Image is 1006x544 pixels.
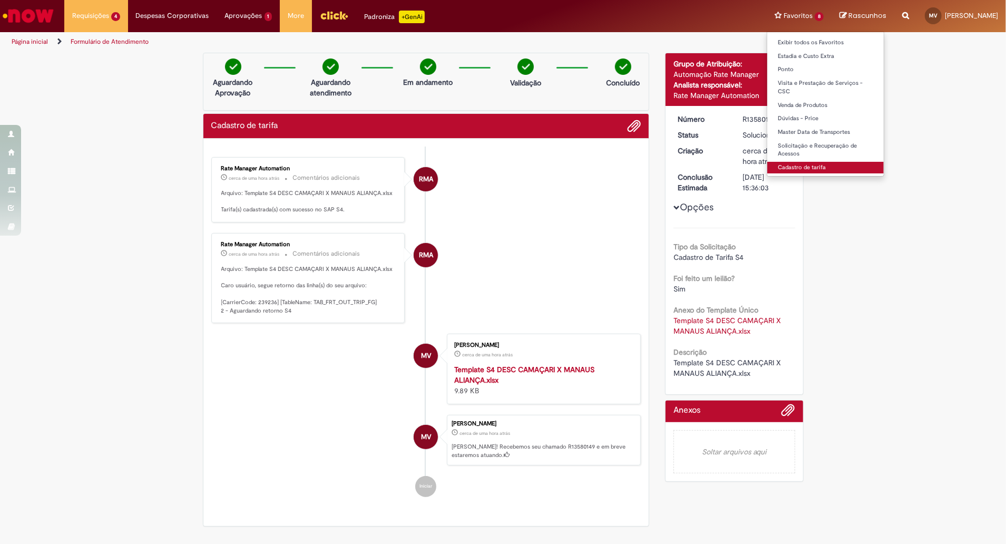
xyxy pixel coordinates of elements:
li: Mateus Marinho Vian [211,415,641,465]
button: Adicionar anexos [782,403,795,422]
div: Padroniza [364,11,425,23]
div: [PERSON_NAME] [452,421,635,427]
div: [DATE] 15:36:03 [743,172,792,193]
span: MV [421,343,431,368]
div: Rate Manager Automation [414,167,438,191]
em: Soltar arquivos aqui [673,430,795,473]
p: Aguardando Aprovação [208,77,259,98]
button: Adicionar anexos [627,119,641,133]
img: check-circle-green.png [615,59,631,75]
p: Aguardando atendimento [305,77,356,98]
img: click_logo_yellow_360x200.png [320,7,348,23]
div: Rate Manager Automation [414,243,438,267]
a: Download de Template S4 DESC CAMAÇARI X MANAUS ALIANÇA.xlsx [673,316,783,336]
img: check-circle-green.png [420,59,436,75]
span: 8 [815,12,824,21]
span: cerca de uma hora atrás [462,352,513,358]
span: RMA [419,242,433,268]
dt: Conclusão Estimada [670,172,735,193]
span: 4 [111,12,120,21]
div: Analista responsável: [673,80,795,90]
b: Tipo da Solicitação [673,242,736,251]
a: Exibir todos os Favoritos [767,37,884,48]
p: Em andamento [403,77,453,88]
div: Rate Manager Automation [221,241,397,248]
span: cerca de uma hora atrás [460,430,510,436]
a: Visita e Prestação de Serviços - CSC [767,77,884,97]
div: 9.89 KB [454,364,630,396]
b: Foi feito um leilão? [673,274,735,283]
dt: Status [670,130,735,140]
time: 30/09/2025 09:40:13 [229,251,280,257]
span: Despesas Corporativas [136,11,209,21]
p: Arquivo: Template S4 DESC CAMAÇARI X MANAUS ALIANÇA.xlsx Caro usuário, segue retorno das linha(s)... [221,265,397,315]
a: Formulário de Atendimento [71,37,149,46]
span: [PERSON_NAME] [945,11,998,20]
span: More [288,11,304,21]
b: Descrição [673,347,707,357]
small: Comentários adicionais [293,249,360,258]
div: Mateus Marinho Vian [414,425,438,449]
div: 30/09/2025 09:35:56 [743,145,792,167]
ul: Favoritos [767,32,884,177]
img: check-circle-green.png [323,59,339,75]
a: Estadia e Custo Extra [767,51,884,62]
dt: Número [670,114,735,124]
img: ServiceNow [1,5,55,26]
div: Automação Rate Manager [673,69,795,80]
div: Grupo de Atribuição: [673,59,795,69]
p: +GenAi [399,11,425,23]
p: Validação [510,77,541,88]
a: Solicitação e Recuperação de Acessos [767,140,884,160]
h2: Cadastro de tarifa Histórico de tíquete [211,121,278,131]
span: Rascunhos [848,11,886,21]
img: check-circle-green.png [517,59,534,75]
h2: Anexos [673,406,700,415]
a: Dúvidas - Price [767,113,884,124]
div: [PERSON_NAME] [454,342,630,348]
small: Comentários adicionais [293,173,360,182]
a: Cadastro de tarifa [767,162,884,173]
span: cerca de uma hora atrás [743,146,788,166]
span: Requisições [72,11,109,21]
span: Favoritos [784,11,813,21]
time: 30/09/2025 09:35:56 [743,146,788,166]
time: 30/09/2025 09:35:56 [460,430,510,436]
a: Venda de Produtos [767,100,884,111]
a: Rascunhos [839,11,886,21]
span: MV [929,12,937,19]
span: Cadastro de Tarifa S4 [673,252,744,262]
span: Sim [673,284,686,294]
a: Master Data de Transportes [767,127,884,138]
p: Arquivo: Template S4 DESC CAMAÇARI X MANAUS ALIANÇA.xlsx Tarifa(s) cadastrada(s) com sucesso no S... [221,189,397,214]
span: MV [421,424,431,450]
a: Template S4 DESC CAMAÇARI X MANAUS ALIANÇA.xlsx [454,365,594,385]
time: 30/09/2025 09:35:52 [462,352,513,358]
b: Anexo do Template Único [673,305,758,315]
span: Template S4 DESC CAMAÇARI X MANAUS ALIANÇA.xlsx [673,358,783,378]
p: Concluído [606,77,640,88]
img: check-circle-green.png [225,59,241,75]
div: R13580149 [743,114,792,124]
span: 1 [265,12,272,21]
span: RMA [419,167,433,192]
p: [PERSON_NAME]! Recebemos seu chamado R13580149 e em breve estaremos atuando. [452,443,635,459]
span: cerca de uma hora atrás [229,175,280,181]
dt: Criação [670,145,735,156]
ul: Histórico de tíquete [211,147,641,508]
a: Ponto [767,64,884,75]
div: Mateus Marinho Vian [414,344,438,368]
div: Rate Manager Automation [221,166,397,172]
div: Solucionado [743,130,792,140]
span: cerca de uma hora atrás [229,251,280,257]
span: Aprovações [225,11,262,21]
div: Rate Manager Automation [673,90,795,101]
a: Página inicial [12,37,48,46]
time: 30/09/2025 09:45:22 [229,175,280,181]
ul: Trilhas de página [8,32,663,52]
